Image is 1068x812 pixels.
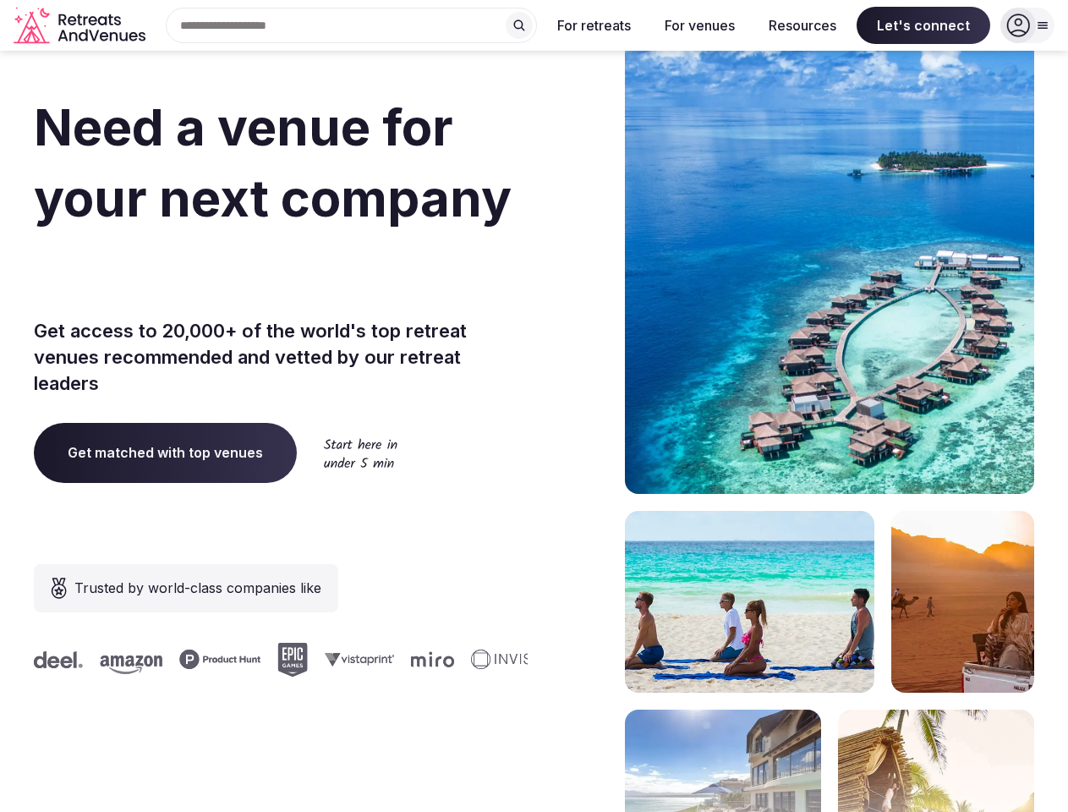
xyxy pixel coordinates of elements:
svg: Miro company logo [391,651,434,667]
img: Start here in under 5 min [324,438,397,468]
img: yoga on tropical beach [625,511,874,693]
span: Need a venue for your next company [34,96,512,228]
span: Let's connect [857,7,990,44]
svg: Deel company logo [14,651,63,668]
img: woman sitting in back of truck with camels [891,511,1034,693]
svg: Invisible company logo [451,650,544,670]
a: Get matched with top venues [34,423,297,482]
svg: Vistaprint company logo [304,652,374,667]
p: Get access to 20,000+ of the world's top retreat venues recommended and vetted by our retreat lea... [34,318,528,396]
button: Resources [755,7,850,44]
a: Visit the homepage [14,7,149,45]
svg: Epic Games company logo [257,643,288,677]
span: Trusted by world-class companies like [74,578,321,598]
button: For venues [651,7,748,44]
svg: Retreats and Venues company logo [14,7,149,45]
button: For retreats [544,7,644,44]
